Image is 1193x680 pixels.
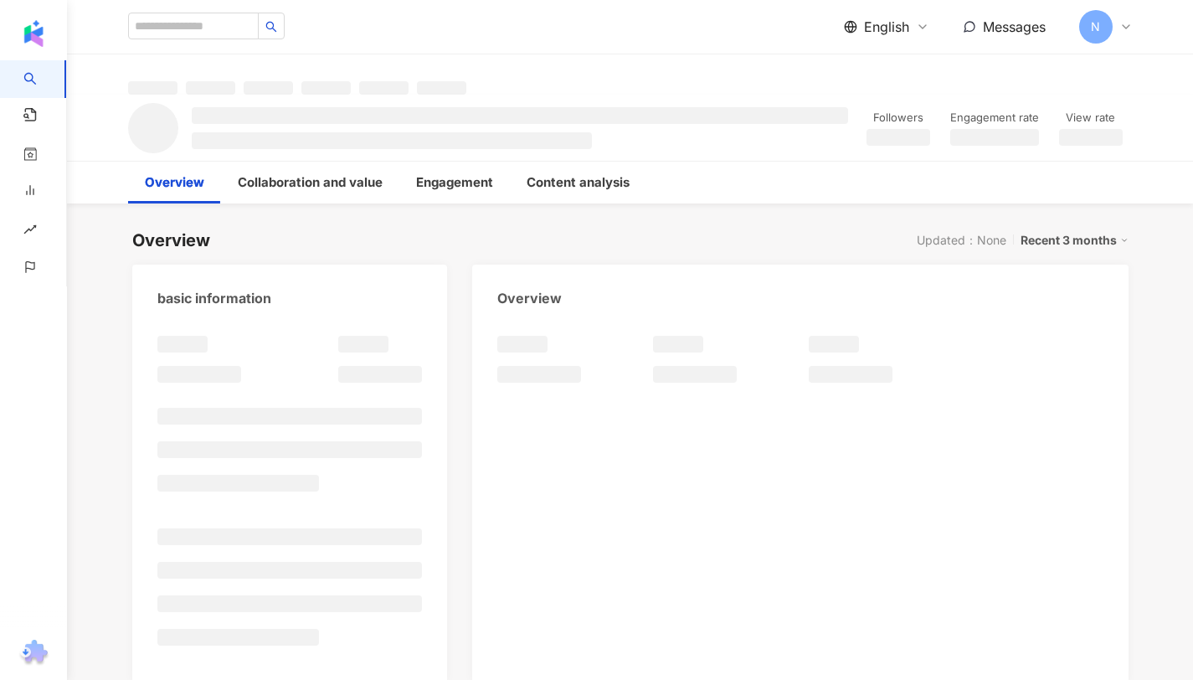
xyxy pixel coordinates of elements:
[950,110,1039,126] div: Engagement rate
[145,173,204,193] div: Overview
[983,18,1046,35] span: Messages
[238,173,383,193] div: Collaboration and value
[1091,18,1100,36] span: N
[917,234,1006,247] div: Updated：None
[265,21,277,33] span: search
[132,229,210,252] div: Overview
[157,289,271,307] div: basic information
[1021,229,1129,251] div: Recent 3 months
[864,18,909,36] span: English
[416,173,493,193] div: Engagement
[1059,110,1123,126] div: View rate
[497,289,562,307] div: Overview
[866,110,930,126] div: Followers
[20,20,47,47] img: logo icon
[23,213,37,250] span: rise
[527,173,630,193] div: Content analysis
[23,60,84,100] a: search
[18,640,50,667] img: chrome extension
